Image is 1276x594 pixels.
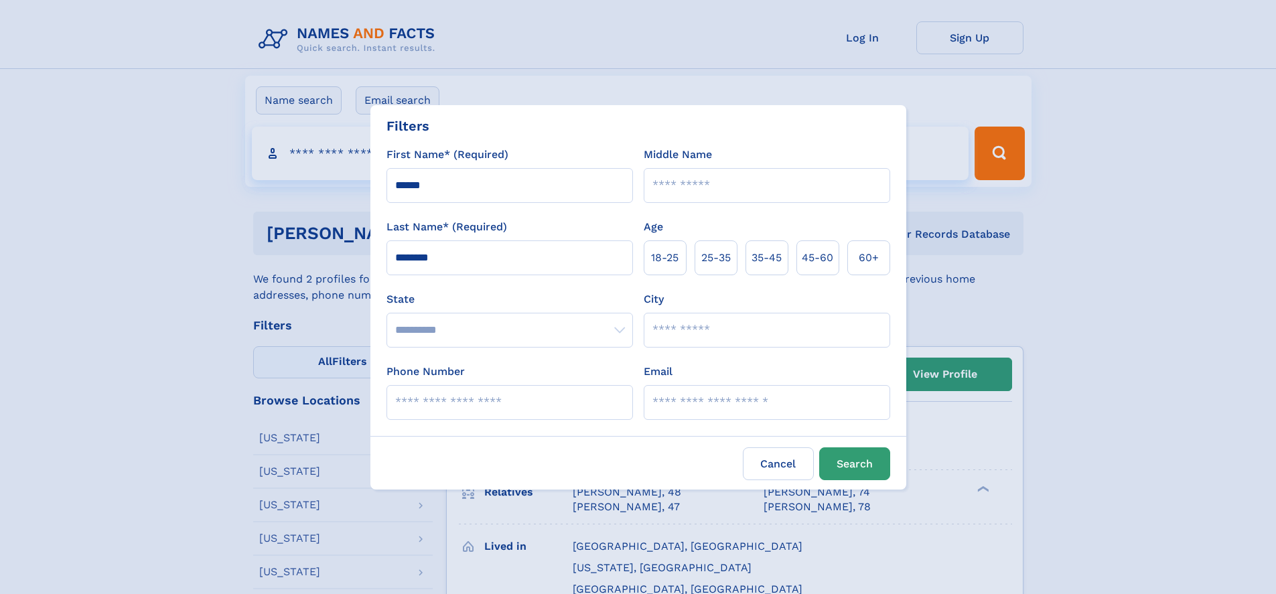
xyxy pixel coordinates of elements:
[819,447,890,480] button: Search
[752,250,782,266] span: 35‑45
[386,291,633,307] label: State
[386,364,465,380] label: Phone Number
[644,364,672,380] label: Email
[644,291,664,307] label: City
[701,250,731,266] span: 25‑35
[802,250,833,266] span: 45‑60
[644,147,712,163] label: Middle Name
[386,219,507,235] label: Last Name* (Required)
[859,250,879,266] span: 60+
[386,116,429,136] div: Filters
[644,219,663,235] label: Age
[743,447,814,480] label: Cancel
[651,250,679,266] span: 18‑25
[386,147,508,163] label: First Name* (Required)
